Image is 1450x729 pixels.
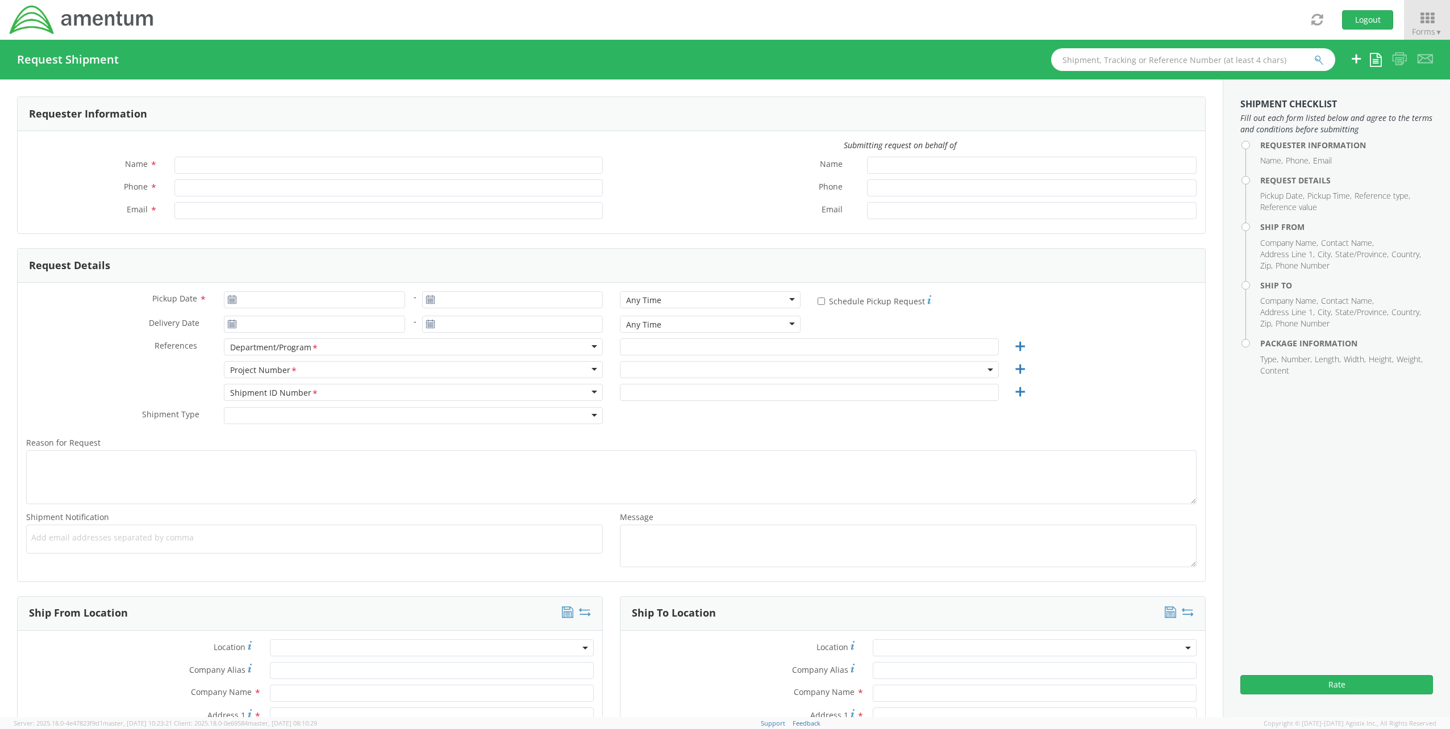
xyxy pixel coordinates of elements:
[1260,260,1273,271] li: Zip
[1391,249,1421,260] li: Country
[818,294,931,307] label: Schedule Pickup Request
[124,181,148,192] span: Phone
[1369,354,1394,365] li: Height
[1260,202,1317,213] li: Reference value
[1412,26,1442,37] span: Forms
[1318,307,1332,318] li: City
[1281,354,1312,365] li: Number
[29,607,128,619] h3: Ship From Location
[1435,27,1442,37] span: ▼
[626,319,661,330] div: Any Time
[1260,339,1433,347] h4: Package Information
[1344,354,1366,365] li: Width
[189,664,245,675] span: Company Alias
[1240,675,1433,694] button: Rate
[1260,365,1289,376] li: Content
[794,686,855,697] span: Company Name
[29,108,147,120] h3: Requester Information
[174,719,317,727] span: Client: 2025.18.0-0e69584
[191,686,252,697] span: Company Name
[1240,112,1433,135] span: Fill out each form listed below and agree to the terms and conditions before submitting
[632,607,716,619] h3: Ship To Location
[1355,190,1410,202] li: Reference type
[1313,155,1332,166] li: Email
[1260,176,1433,185] h4: Request Details
[818,298,825,305] input: Schedule Pickup Request
[155,340,197,351] span: References
[792,664,848,675] span: Company Alias
[822,204,843,217] span: Email
[1391,307,1421,318] li: Country
[1264,719,1436,728] span: Copyright © [DATE]-[DATE] Agistix Inc., All Rights Reserved
[1260,223,1433,231] h4: Ship From
[1260,295,1318,307] li: Company Name
[1260,155,1283,166] li: Name
[1397,354,1423,365] li: Weight
[1276,260,1330,271] li: Phone Number
[214,642,245,652] span: Location
[1315,354,1341,365] li: Length
[152,293,197,304] span: Pickup Date
[1260,281,1433,290] h4: Ship To
[103,719,172,727] span: master, [DATE] 10:23:21
[29,260,110,271] h3: Request Details
[1260,190,1305,202] li: Pickup Date
[149,317,199,330] span: Delivery Date
[248,719,317,727] span: master, [DATE] 08:10:29
[1321,295,1374,307] li: Contact Name
[793,719,820,727] a: Feedback
[1260,237,1318,249] li: Company Name
[125,158,148,169] span: Name
[1260,318,1273,329] li: Zip
[1276,318,1330,329] li: Phone Number
[1307,190,1352,202] li: Pickup Time
[819,181,843,194] span: Phone
[810,710,848,720] span: Address 1
[1342,10,1393,30] button: Logout
[1321,237,1374,249] li: Contact Name
[1335,307,1389,318] li: State/Province
[230,364,298,376] div: Project Number
[620,512,653,522] span: Message
[1240,99,1433,110] h3: Shipment Checklist
[1051,48,1335,71] input: Shipment, Tracking or Reference Number (at least 4 chars)
[26,437,101,448] span: Reason for Request
[230,387,319,399] div: Shipment ID Number
[207,710,245,720] span: Address 1
[14,719,172,727] span: Server: 2025.18.0-4e47823f9d1
[31,532,598,543] span: Add email addresses separated by comma
[1286,155,1310,166] li: Phone
[142,409,199,422] span: Shipment Type
[820,158,843,171] span: Name
[816,642,848,652] span: Location
[1260,354,1278,365] li: Type
[844,140,956,150] i: Submitting request on behalf of
[761,719,785,727] a: Support
[1260,249,1315,260] li: Address Line 1
[1318,249,1332,260] li: City
[230,342,319,354] div: Department/Program
[1335,249,1389,260] li: State/Province
[1260,307,1315,318] li: Address Line 1
[17,53,119,66] h4: Request Shipment
[26,512,109,522] span: Shipment Notification
[127,204,148,215] span: Email
[9,4,155,36] img: dyn-intl-logo-049831509241104b2a82.png
[626,295,661,306] div: Any Time
[1260,141,1433,149] h4: Requester Information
